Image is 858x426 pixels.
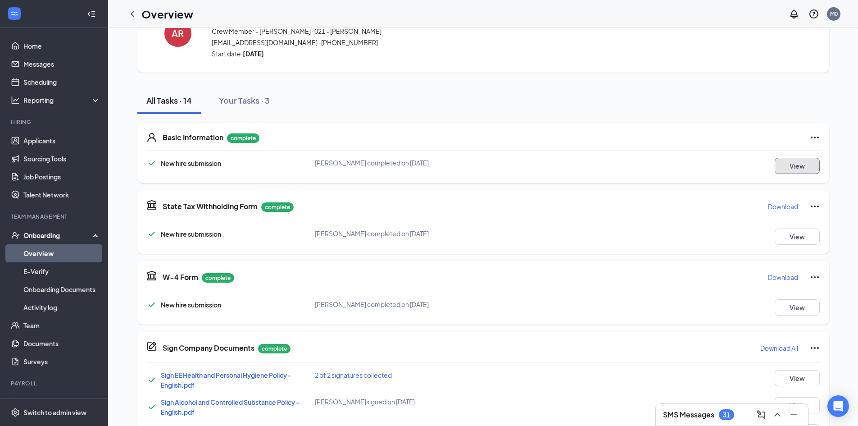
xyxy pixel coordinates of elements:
svg: ChevronLeft [127,9,138,19]
span: [PERSON_NAME] completed on [DATE] [315,159,429,167]
button: ComposeMessage [754,408,768,422]
div: Switch to admin view [23,408,86,417]
div: Payroll [11,380,99,387]
svg: Checkmark [146,229,157,239]
div: Your Tasks · 3 [219,95,270,106]
p: Download [768,273,798,282]
a: Sourcing Tools [23,150,100,168]
div: Reporting [23,96,101,105]
a: Talent Network [23,186,100,204]
button: View [775,370,820,386]
div: Open Intercom Messenger [827,395,849,417]
span: [PERSON_NAME] completed on [DATE] [315,229,429,238]
button: Minimize [786,408,801,422]
button: AR [155,8,200,58]
h5: Sign Company Documents [163,343,254,353]
svg: WorkstreamLogo [10,9,19,18]
a: Team [23,316,100,334]
h5: Basic Information [163,133,223,142]
svg: QuestionInfo [808,9,819,19]
h3: SMS Messages [663,410,714,420]
p: Download All [760,344,798,353]
strong: [DATE] [243,50,264,58]
svg: CompanyDocumentIcon [146,341,157,352]
svg: Minimize [788,409,799,420]
svg: TaxGovernmentIcon [146,199,157,210]
h4: AR [172,30,184,37]
svg: UserCheck [11,231,20,240]
a: PayrollCrown [23,393,100,411]
button: View [775,158,820,174]
button: Download [767,199,799,214]
svg: ComposeMessage [756,409,767,420]
a: Sign Alcohol and Controlled Substance Policy - English.pdf [161,398,300,416]
h5: W-4 Form [163,272,198,282]
svg: Checkmark [146,299,157,310]
svg: Notifications [789,9,799,19]
svg: Ellipses [809,132,820,143]
div: Team Management [11,213,99,220]
a: E-Verify [23,262,100,280]
span: New hire submission [161,230,221,238]
span: Start date: [212,49,789,58]
span: [PERSON_NAME] completed on [DATE] [315,300,429,308]
div: Onboarding [23,231,93,240]
a: Sign EE Health and Personal Hygiene Policy - English.pdf [161,371,291,389]
a: Scheduling [23,73,100,91]
svg: Checkmark [146,375,157,385]
svg: Collapse [87,9,96,18]
svg: ChevronUp [772,409,783,420]
button: Download All [760,341,799,355]
a: Applicants [23,132,100,150]
a: Messages [23,55,100,73]
h5: State Tax Withholding Form [163,202,258,211]
span: [EMAIL_ADDRESS][DOMAIN_NAME] · [PHONE_NUMBER] [212,38,789,47]
div: Hiring [11,118,99,126]
a: Job Postings [23,168,100,186]
button: Download [767,270,799,284]
button: ChevronUp [770,408,785,422]
svg: Checkmark [146,402,157,412]
button: View [775,229,820,245]
a: Overview [23,244,100,262]
svg: Ellipses [809,343,820,353]
span: 2 of 2 signatures collected [315,371,392,379]
p: complete [202,273,234,283]
h1: Overview [141,6,193,22]
p: complete [227,133,259,143]
a: Surveys [23,353,100,371]
svg: Ellipses [809,201,820,212]
button: View [775,299,820,316]
p: Download [768,202,798,211]
p: complete [258,344,291,353]
svg: Ellipses [809,272,820,283]
div: [PERSON_NAME] signed on [DATE] [315,397,540,406]
a: Activity log [23,298,100,316]
a: Onboarding Documents [23,280,100,298]
span: Crew Member - [PERSON_NAME] · 021 - [PERSON_NAME] [212,27,789,36]
svg: Analysis [11,96,20,105]
span: New hire submission [161,301,221,309]
svg: Settings [11,408,20,417]
span: New hire submission [161,159,221,167]
svg: User [146,132,157,143]
svg: Checkmark [146,158,157,169]
a: Documents [23,334,100,353]
a: Home [23,37,100,55]
div: M0 [830,10,838,18]
button: View [775,397,820,413]
p: complete [261,202,294,212]
div: 31 [723,411,730,419]
div: All Tasks · 14 [146,95,192,106]
svg: TaxGovernmentIcon [146,270,157,281]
